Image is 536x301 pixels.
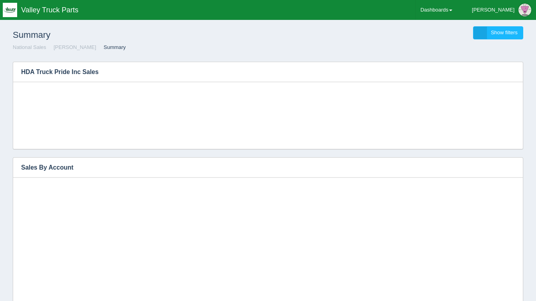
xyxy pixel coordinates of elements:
[473,26,523,39] a: Show filters
[518,4,531,16] img: Profile Picture
[53,44,96,50] a: [PERSON_NAME]
[98,44,126,51] li: Summary
[491,29,518,35] span: Show filters
[472,2,514,18] div: [PERSON_NAME]
[13,158,511,178] h3: Sales By Account
[13,62,511,82] h3: HDA Truck Pride Inc Sales
[13,44,46,50] a: National Sales
[21,6,79,14] span: Valley Truck Parts
[13,26,268,44] h1: Summary
[3,3,17,17] img: q1blfpkbivjhsugxdrfq.png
